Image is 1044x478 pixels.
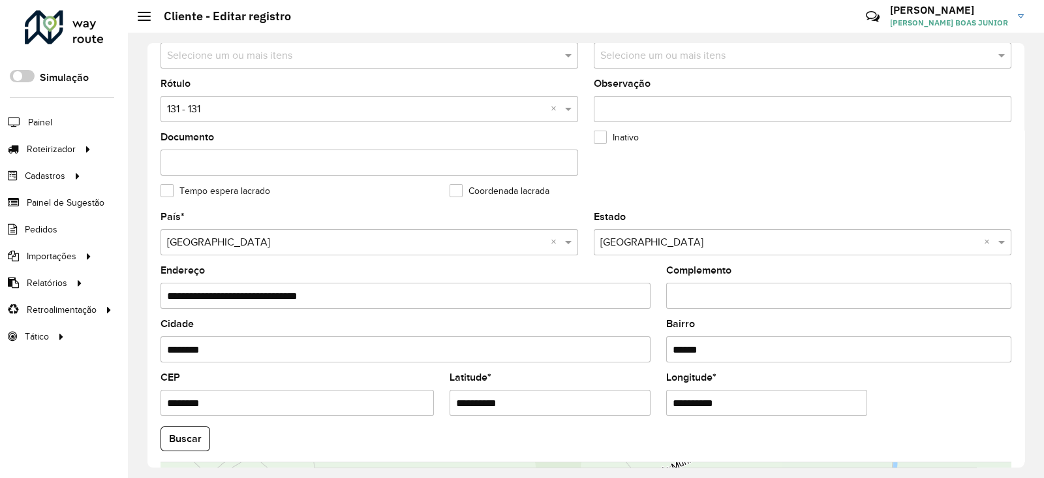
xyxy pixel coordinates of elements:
label: Tempo espera lacrado [161,184,270,198]
span: Cadastros [25,169,65,183]
label: Endereço [161,263,205,278]
label: Documento [161,129,214,145]
span: Retroalimentação [27,303,97,317]
span: Painel [28,116,52,129]
span: Clear all [984,234,995,250]
span: Relatórios [27,276,67,290]
label: Coordenada lacrada [450,184,549,198]
label: Inativo [594,131,639,144]
label: Longitude [666,370,716,385]
label: Estado [594,209,626,225]
label: Rótulo [161,76,191,91]
label: Simulação [40,70,89,86]
h2: Cliente - Editar registro [151,9,291,24]
label: País [161,209,185,225]
button: Buscar [161,426,210,451]
label: Latitude [450,370,491,385]
label: Observação [594,76,651,91]
label: CEP [161,370,180,385]
span: Clear all [551,234,562,250]
span: Tático [25,330,49,343]
span: [PERSON_NAME] BOAS JUNIOR [890,17,1008,29]
label: Complemento [666,263,731,278]
label: Cidade [161,316,194,332]
span: Roteirizador [27,142,76,156]
span: Importações [27,249,76,263]
span: Clear all [551,101,562,117]
span: Pedidos [25,223,57,236]
label: Bairro [666,316,695,332]
h3: [PERSON_NAME] [890,4,1008,16]
span: Painel de Sugestão [27,196,104,210]
a: Contato Rápido [859,3,887,31]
